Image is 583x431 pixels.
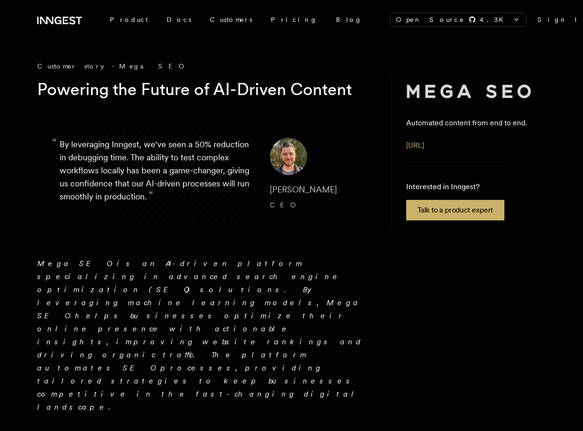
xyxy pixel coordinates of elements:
a: Blog [327,11,371,28]
a: Docs [157,11,201,28]
div: Customer story - Mega SEO [37,62,376,71]
h1: Powering the Future of AI-Driven Content [37,78,361,101]
span: 4.3 K [480,15,509,24]
span: “ [52,140,57,145]
p: Interested in Inngest? [406,181,504,192]
a: Talk to a product expert [406,200,504,220]
em: Mega SEO is an AI-driven platform specializing in advanced search engine optimization (SEO) solut... [37,259,363,411]
a: Customers [201,11,261,28]
img: Image of Joe Adams [270,138,307,175]
span: [PERSON_NAME] [270,185,337,194]
a: [URL] [406,141,424,150]
span: ” [148,189,153,202]
img: Mega SEO's logo [406,84,531,99]
div: Product [101,11,157,28]
span: Open Source [396,15,465,24]
p: By leveraging Inngest, we've seen a 50% reduction in debugging time. The ability to test complex ... [60,138,255,212]
a: Pricing [261,11,327,28]
span: CEO [270,201,301,209]
p: Automated content from end to end. [406,117,527,129]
